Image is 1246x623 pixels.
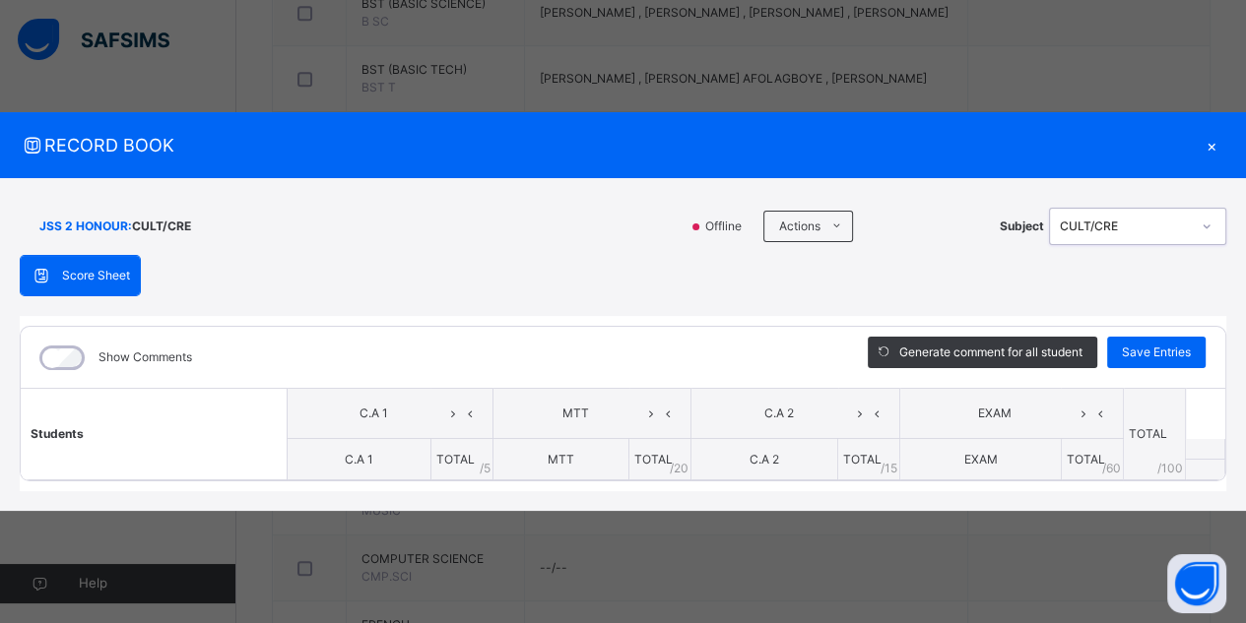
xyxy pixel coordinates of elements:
span: C.A 1 [345,452,373,467]
th: TOTAL [1123,389,1185,480]
span: / 60 [1102,460,1121,477]
span: Offline [703,218,754,235]
div: CULT/CRE [1060,218,1190,235]
span: MTT [548,452,574,467]
span: Students [31,426,84,441]
button: Open asap [1167,554,1226,613]
span: C.A 2 [750,452,779,467]
span: Subject [1000,218,1044,235]
span: C.A 2 [706,405,851,422]
span: EXAM [915,405,1075,422]
span: JSS 2 HONOUR : [39,218,132,235]
span: Save Entries [1122,343,1191,361]
span: MTT [508,405,642,422]
span: EXAM [964,452,998,467]
span: Generate comment for all student [899,343,1082,361]
span: C.A 1 [302,405,443,422]
span: TOTAL [436,452,475,467]
span: / 5 [480,460,491,477]
span: Score Sheet [62,267,130,284]
span: /100 [1157,460,1183,477]
span: TOTAL [634,452,673,467]
span: / 15 [881,460,897,477]
div: × [1197,132,1226,158]
span: RECORD BOOK [20,132,1197,158]
span: Actions [779,218,820,235]
span: TOTAL [1067,452,1105,467]
span: CULT/CRE [132,218,191,235]
label: Show Comments [98,348,192,366]
span: TOTAL [843,452,882,467]
span: / 20 [670,460,689,477]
